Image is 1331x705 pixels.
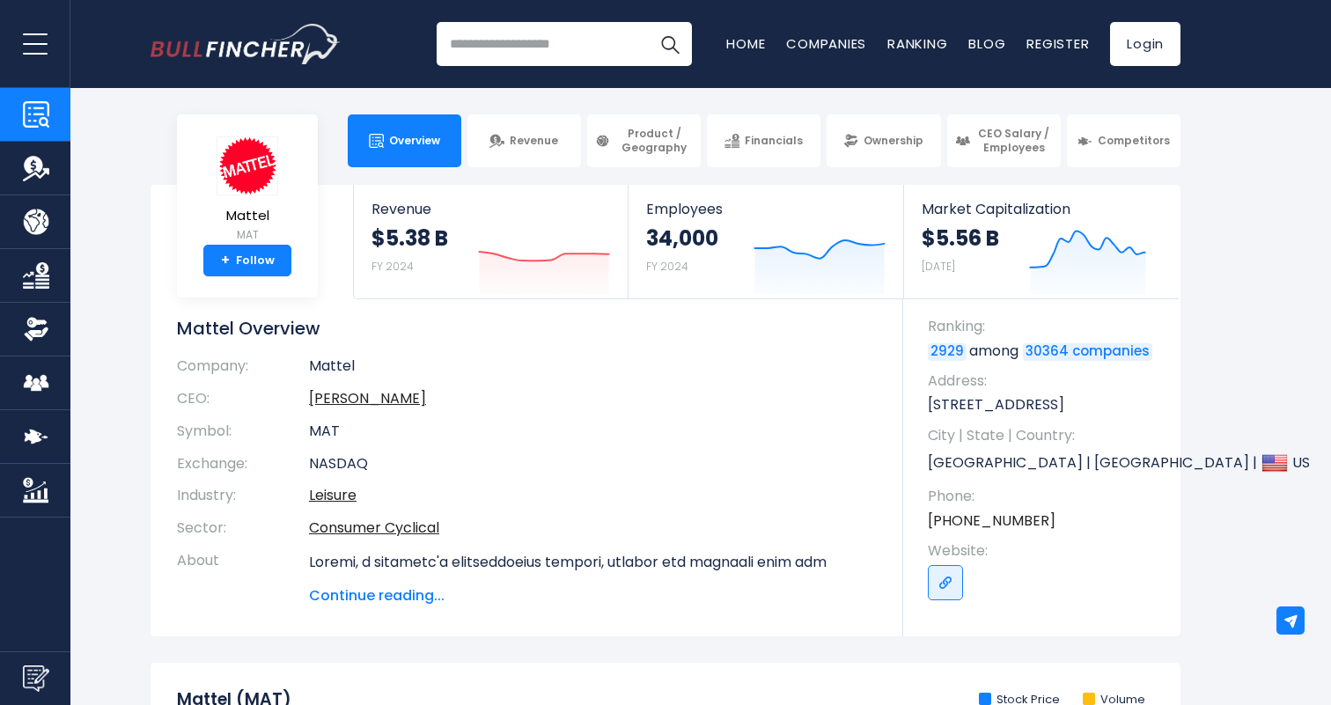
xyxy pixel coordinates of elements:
[348,114,461,167] a: Overview
[615,127,693,154] span: Product / Geography
[217,227,278,243] small: MAT
[928,487,1163,506] span: Phone:
[221,253,230,268] strong: +
[309,518,439,538] a: Consumer Cyclical
[177,545,309,606] th: About
[646,259,688,274] small: FY 2024
[309,485,357,505] a: Leisure
[928,541,1163,561] span: Website:
[177,383,309,415] th: CEO:
[23,316,49,342] img: Ownership
[510,134,558,148] span: Revenue
[1098,134,1170,148] span: Competitors
[864,134,923,148] span: Ownership
[216,136,279,246] a: Mattel MAT
[648,22,692,66] button: Search
[177,448,309,481] th: Exchange:
[1026,34,1089,53] a: Register
[786,34,866,53] a: Companies
[217,209,278,224] span: Mattel
[371,201,610,217] span: Revenue
[928,343,967,361] a: 2929
[947,114,1061,167] a: CEO Salary / Employees
[928,511,1055,531] a: [PHONE_NUMBER]
[177,357,309,383] th: Company:
[922,259,955,274] small: [DATE]
[354,185,628,298] a: Revenue $5.38 B FY 2024
[928,341,1163,361] p: among
[922,224,999,252] strong: $5.56 B
[177,415,309,448] th: Symbol:
[389,134,440,148] span: Overview
[646,224,718,252] strong: 34,000
[1067,114,1180,167] a: Competitors
[928,395,1163,415] p: [STREET_ADDRESS]
[646,201,885,217] span: Employees
[309,415,877,448] td: MAT
[309,585,877,606] span: Continue reading...
[177,317,877,340] h1: Mattel Overview
[968,34,1005,53] a: Blog
[928,426,1163,445] span: City | State | Country:
[371,259,414,274] small: FY 2024
[827,114,940,167] a: Ownership
[203,245,291,276] a: +Follow
[928,317,1163,336] span: Ranking:
[928,565,963,600] a: Go to link
[587,114,701,167] a: Product / Geography
[922,201,1161,217] span: Market Capitalization
[975,127,1053,154] span: CEO Salary / Employees
[151,24,341,64] img: Bullfincher logo
[467,114,581,167] a: Revenue
[309,388,426,408] a: ceo
[309,357,877,383] td: Mattel
[1110,22,1180,66] a: Login
[928,450,1163,476] p: [GEOGRAPHIC_DATA] | [GEOGRAPHIC_DATA] | US
[745,134,803,148] span: Financials
[928,371,1163,391] span: Address:
[707,114,820,167] a: Financials
[309,448,877,481] td: NASDAQ
[904,185,1179,298] a: Market Capitalization $5.56 B [DATE]
[177,512,309,545] th: Sector:
[177,480,309,512] th: Industry:
[151,24,340,64] a: Go to homepage
[1023,343,1152,361] a: 30364 companies
[726,34,765,53] a: Home
[887,34,947,53] a: Ranking
[629,185,902,298] a: Employees 34,000 FY 2024
[371,224,448,252] strong: $5.38 B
